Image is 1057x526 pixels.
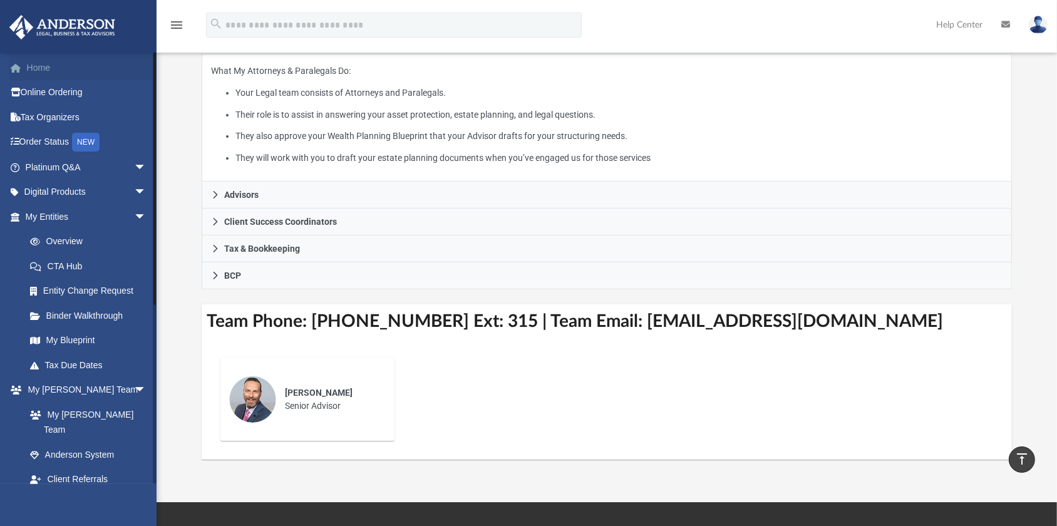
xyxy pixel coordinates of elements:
div: Senior Advisor [276,378,386,421]
div: NEW [72,133,100,152]
a: Advisors [202,182,1012,209]
a: My Entitiesarrow_drop_down [9,204,165,229]
li: Their role is to assist in answering your asset protection, estate planning, and legal questions. [235,107,1003,123]
p: What My Attorneys & Paralegals Do: [211,63,1003,165]
a: Anderson System [18,442,159,467]
a: Binder Walkthrough [18,303,165,328]
a: menu [169,24,184,33]
a: CTA Hub [18,254,165,279]
i: vertical_align_top [1014,451,1029,467]
a: Tax Organizers [9,105,165,130]
a: Online Ordering [9,80,165,105]
span: Client Success Coordinators [224,217,337,226]
a: Digital Productsarrow_drop_down [9,180,165,205]
a: My [PERSON_NAME] Team [18,402,153,442]
span: arrow_drop_down [134,180,159,205]
span: BCP [224,271,241,280]
a: Entity Change Request [18,279,165,304]
li: They also approve your Wealth Planning Blueprint that your Advisor drafts for your structuring ne... [235,128,1003,144]
a: vertical_align_top [1009,446,1035,473]
span: arrow_drop_down [134,155,159,180]
span: [PERSON_NAME] [285,388,353,398]
i: menu [169,18,184,33]
img: Anderson Advisors Platinum Portal [6,15,119,39]
a: Client Success Coordinators [202,209,1012,235]
span: arrow_drop_down [134,204,159,230]
li: They will work with you to draft your estate planning documents when you’ve engaged us for those ... [235,150,1003,166]
span: Tax & Bookkeeping [224,244,300,253]
span: Advisors [224,190,259,199]
h3: Team Phone: [PHONE_NUMBER] Ext: 315 | Team Email: [EMAIL_ADDRESS][DOMAIN_NAME] [202,304,1012,339]
i: search [209,17,223,31]
a: My [PERSON_NAME] Teamarrow_drop_down [9,378,159,403]
a: Overview [18,229,165,254]
a: Tax & Bookkeeping [202,235,1012,262]
div: Attorneys & Paralegals [202,54,1012,182]
a: Home [9,55,165,80]
li: Your Legal team consists of Attorneys and Paralegals. [235,85,1003,101]
img: Senior Advisor Pic [229,376,276,423]
a: Tax Due Dates [18,353,165,378]
a: Client Referrals [18,467,159,492]
a: Platinum Q&Aarrow_drop_down [9,155,165,180]
a: BCP [202,262,1012,289]
span: arrow_drop_down [134,378,159,403]
img: User Pic [1029,16,1048,34]
a: Order StatusNEW [9,130,165,155]
a: My Blueprint [18,328,159,353]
